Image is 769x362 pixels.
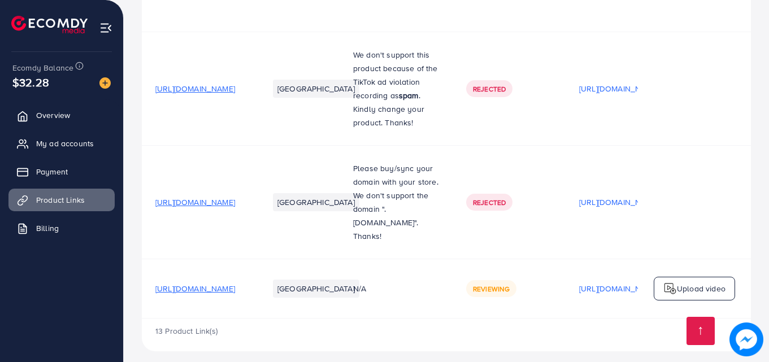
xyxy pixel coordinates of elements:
span: N/A [353,283,366,294]
span: [URL][DOMAIN_NAME] [155,283,235,294]
strong: spam [399,90,419,101]
img: logo [663,282,677,295]
p: [URL][DOMAIN_NAME] [579,282,659,295]
span: My ad accounts [36,138,94,149]
span: Payment [36,166,68,177]
a: Billing [8,217,115,239]
a: Product Links [8,189,115,211]
span: Please buy/sync your domain with your store. We don't support the domain ".[DOMAIN_NAME]". Thanks! [353,163,438,242]
span: $32.28 [12,74,49,90]
p: [URL][DOMAIN_NAME] [579,195,659,209]
p: [URL][DOMAIN_NAME] [579,82,659,95]
span: Reviewing [473,284,510,294]
span: Billing [36,223,59,234]
a: Overview [8,104,115,127]
img: logo [11,16,88,33]
span: We don't support this product because of the TikTok ad violation recording as [353,49,438,101]
li: [GEOGRAPHIC_DATA] [273,280,359,298]
span: Overview [36,110,70,121]
img: menu [99,21,112,34]
span: [URL][DOMAIN_NAME] [155,83,235,94]
li: [GEOGRAPHIC_DATA] [273,193,359,211]
span: Ecomdy Balance [12,62,73,73]
p: Upload video [677,282,725,295]
span: Rejected [473,198,506,207]
span: 13 Product Link(s) [155,325,218,337]
span: . Kindly change your product. Thanks! [353,90,424,128]
span: Rejected [473,84,506,94]
a: Payment [8,160,115,183]
img: image [729,322,763,356]
span: [URL][DOMAIN_NAME] [155,197,235,208]
li: [GEOGRAPHIC_DATA] [273,80,359,98]
span: Product Links [36,194,85,206]
img: image [99,77,111,89]
a: My ad accounts [8,132,115,155]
